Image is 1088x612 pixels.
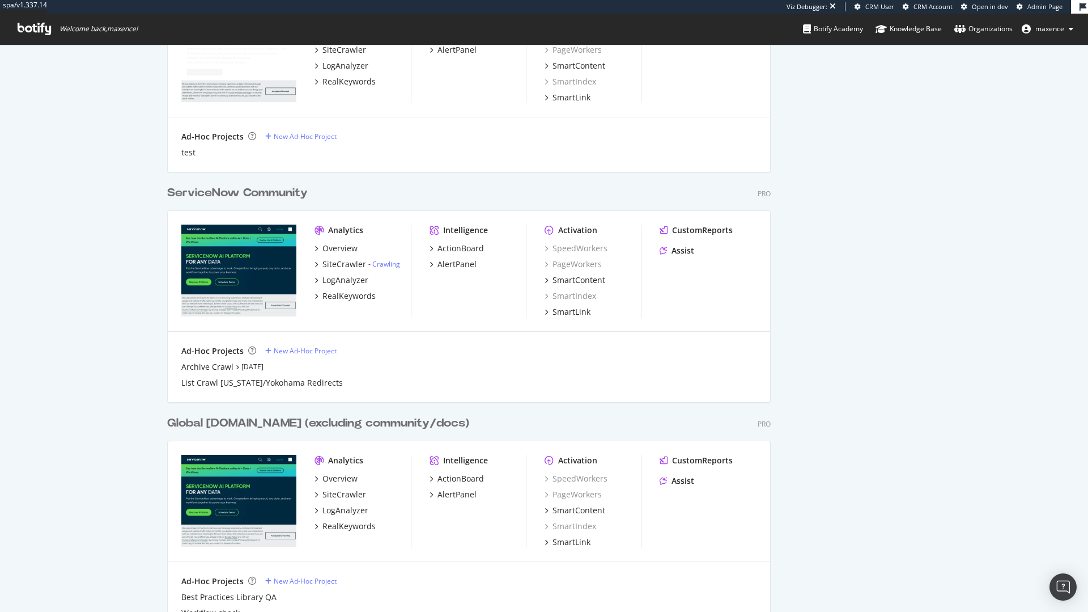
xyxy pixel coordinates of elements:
div: Pro [758,419,771,429]
div: Overview [322,473,358,484]
div: SmartLink [552,537,590,548]
a: SmartContent [545,505,605,516]
div: LogAnalyzer [322,60,368,71]
div: Analytics [328,455,363,466]
div: SmartLink [552,92,590,103]
a: Overview [314,473,358,484]
a: CustomReports [660,225,733,236]
div: Analytics [328,225,363,236]
div: CustomReports [672,225,733,236]
span: Open in dev [972,2,1008,11]
div: Assist [671,475,694,487]
div: New Ad-Hoc Project [274,132,337,141]
div: Global [DOMAIN_NAME] (excluding community/docs) [167,415,469,432]
a: Archive Crawl [181,361,233,373]
div: Intelligence [443,455,488,466]
div: Knowledge Base [875,23,942,35]
a: SmartIndex [545,521,596,532]
a: [DATE] [241,362,263,372]
a: SiteCrawler [314,44,366,56]
div: Best Practices Library QA [181,592,277,603]
a: Assist [660,245,694,256]
button: maxence [1013,20,1082,38]
a: RealKeywords [314,521,376,532]
div: RealKeywords [322,76,376,87]
div: AlertPanel [437,259,477,270]
a: SpeedWorkers [545,243,607,254]
div: Ad-Hoc Projects [181,131,244,142]
a: SiteCrawler- Crawling [314,259,400,270]
a: ServiceNow Community [167,185,312,201]
a: New Ad-Hoc Project [265,132,337,141]
img: servicenow.com [181,455,296,547]
div: Ad-Hoc Projects [181,345,244,357]
div: Intelligence [443,225,488,236]
a: Overview [314,243,358,254]
a: CRM User [855,2,894,11]
div: New Ad-Hoc Project [274,346,337,356]
a: SmartIndex [545,290,596,302]
a: AlertPanel [430,259,477,270]
div: Activation [558,225,597,236]
div: LogAnalyzer [322,505,368,516]
span: Welcome back, maxence ! [59,24,138,33]
div: SiteCrawler [322,259,366,270]
div: ServiceNow Community [167,185,308,201]
span: maxence [1035,24,1064,33]
div: SiteCrawler [322,489,366,500]
a: SpeedWorkers [545,473,607,484]
a: SmartContent [545,60,605,71]
a: Crawling [372,259,400,269]
a: AlertPanel [430,44,477,56]
a: SmartLink [545,306,590,318]
div: SmartContent [552,60,605,71]
a: Open in dev [961,2,1008,11]
div: Open Intercom Messenger [1049,573,1077,601]
div: SiteCrawler [322,44,366,56]
div: CustomReports [672,455,733,466]
div: Overview [322,243,358,254]
a: LogAnalyzer [314,60,368,71]
span: CRM Account [913,2,953,11]
a: LogAnalyzer [314,275,368,286]
a: SmartContent [545,275,605,286]
div: Activation [558,455,597,466]
a: AlertPanel [430,489,477,500]
a: Admin Page [1017,2,1062,11]
a: CRM Account [903,2,953,11]
div: New Ad-Hoc Project [274,576,337,586]
a: New Ad-Hoc Project [265,576,337,586]
a: SmartIndex [545,76,596,87]
a: PageWorkers [545,44,602,56]
a: PageWorkers [545,489,602,500]
a: SmartLink [545,537,590,548]
a: List Crawl [US_STATE]/Yokohama Redirects [181,377,343,389]
a: RealKeywords [314,76,376,87]
a: New Ad-Hoc Project [265,346,337,356]
div: LogAnalyzer [322,275,368,286]
div: ActionBoard [437,473,484,484]
span: Admin Page [1027,2,1062,11]
a: Organizations [954,14,1013,44]
a: test [181,147,195,158]
a: Knowledge Base [875,14,942,44]
a: SmartLink [545,92,590,103]
img: developer.servicenow.com [181,10,296,102]
div: Botify Academy [803,23,863,35]
div: Organizations [954,23,1013,35]
div: RealKeywords [322,521,376,532]
div: Ad-Hoc Projects [181,576,244,587]
a: PageWorkers [545,259,602,270]
div: AlertPanel [437,44,477,56]
a: CustomReports [660,455,733,466]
